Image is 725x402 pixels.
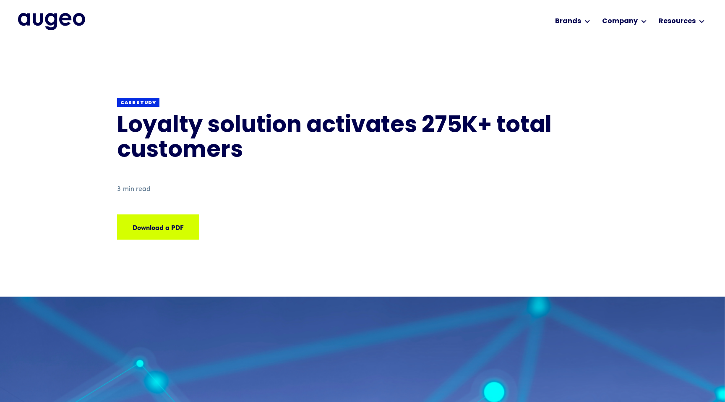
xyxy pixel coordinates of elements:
[18,13,85,30] a: home
[602,16,638,26] div: Company
[555,16,581,26] div: Brands
[117,114,608,164] h1: Loyalty solution activates 275K+ total customers
[117,184,121,194] div: 3
[117,214,199,240] a: Download a PDF
[659,16,696,26] div: Resources
[18,13,85,30] img: Augeo's full logo in midnight blue.
[120,100,156,106] div: Case study
[123,184,151,194] div: min read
